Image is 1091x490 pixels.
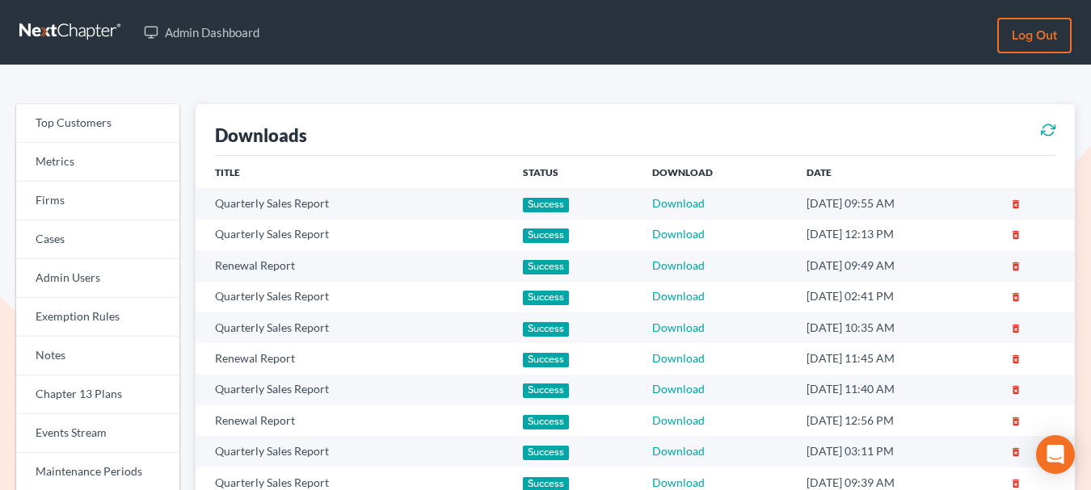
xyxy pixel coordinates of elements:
td: Quarterly Sales Report [196,312,510,343]
a: Admin Users [16,259,179,298]
td: [DATE] 12:13 PM [794,220,997,250]
td: [DATE] 03:11 PM [794,436,997,467]
td: Renewal Report [196,250,510,281]
i: delete_forever [1010,354,1021,365]
a: delete_forever [1010,351,1021,365]
a: Download [652,289,705,303]
a: Cases [16,220,179,259]
a: Metrics [16,143,179,182]
td: [DATE] 11:45 AM [794,343,997,374]
div: Success [523,260,570,274]
td: Renewal Report [196,405,510,436]
a: Events Stream [16,414,179,453]
div: Success [523,322,570,337]
a: delete_forever [1010,258,1021,272]
a: delete_forever [1010,413,1021,427]
div: Success [523,353,570,367]
th: Status [510,156,639,188]
a: Download [652,258,705,272]
a: Download [652,444,705,458]
div: Success [523,415,570,429]
a: Download [652,382,705,396]
div: Success [523,446,570,460]
a: Download [652,351,705,365]
i: delete_forever [1010,416,1021,427]
i: delete_forever [1010,323,1021,334]
a: Chapter 13 Plans [16,375,179,414]
a: delete_forever [1010,196,1021,210]
div: Success [523,228,570,243]
td: Quarterly Sales Report [196,188,510,219]
i: delete_forever [1010,199,1021,210]
div: Success [523,291,570,305]
a: Download [652,227,705,241]
td: [DATE] 11:40 AM [794,375,997,405]
i: delete_forever [1010,384,1021,396]
a: Exemption Rules [16,298,179,337]
a: delete_forever [1010,289,1021,303]
a: Download [652,320,705,334]
div: Downloads [215,124,307,147]
td: [DATE] 02:41 PM [794,282,997,312]
a: delete_forever [1010,320,1021,334]
i: delete_forever [1010,478,1021,489]
td: [DATE] 09:55 AM [794,188,997,219]
a: Download [652,196,705,210]
th: Title [196,156,510,188]
a: Download [652,413,705,427]
i: delete_forever [1010,261,1021,272]
div: Success [523,383,570,398]
th: Download [639,156,794,188]
td: [DATE] 12:56 PM [794,405,997,436]
a: Firms [16,182,179,220]
a: Notes [16,337,179,375]
td: Renewal Report [196,343,510,374]
th: Date [794,156,997,188]
a: delete_forever [1010,382,1021,396]
a: Top Customers [16,104,179,143]
td: Quarterly Sales Report [196,282,510,312]
td: Quarterly Sales Report [196,220,510,250]
div: Success [523,198,570,212]
a: delete_forever [1010,444,1021,458]
td: Quarterly Sales Report [196,375,510,405]
a: Admin Dashboard [136,18,267,47]
i: delete_forever [1010,291,1021,303]
td: [DATE] 10:35 AM [794,312,997,343]
a: delete_forever [1010,475,1021,489]
i: delete_forever [1010,446,1021,458]
td: [DATE] 09:49 AM [794,250,997,281]
i: delete_forever [1010,229,1021,241]
td: Quarterly Sales Report [196,436,510,467]
div: Open Intercom Messenger [1036,435,1075,474]
a: Download [652,475,705,489]
a: delete_forever [1010,227,1021,241]
a: Log out [997,18,1072,53]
